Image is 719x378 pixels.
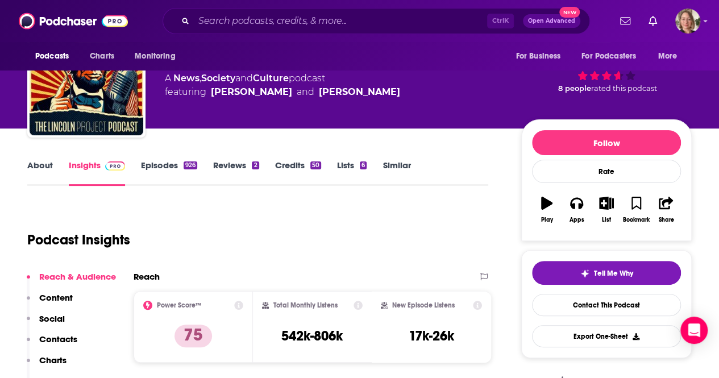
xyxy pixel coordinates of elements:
[27,334,77,355] button: Contacts
[19,10,128,32] img: Podchaser - Follow, Share and Rate Podcasts
[27,292,73,313] button: Content
[200,73,201,84] span: ,
[570,217,584,223] div: Apps
[532,261,681,285] button: tell me why sparkleTell Me Why
[658,217,674,223] div: Share
[532,130,681,155] button: Follow
[90,48,114,64] span: Charts
[39,355,67,365] p: Charts
[675,9,700,34] span: Logged in as AriFortierPr
[163,8,590,34] div: Search podcasts, credits, & more...
[27,271,116,292] button: Reach & Audience
[30,22,143,135] img: The Lincoln Project
[592,189,621,230] button: List
[602,217,611,223] div: List
[253,73,289,84] a: Culture
[27,313,65,334] button: Social
[173,73,200,84] a: News
[559,7,580,18] span: New
[650,45,692,67] button: open menu
[528,18,575,24] span: Open Advanced
[157,301,201,309] h2: Power Score™
[184,161,197,169] div: 926
[532,325,681,347] button: Export One-Sheet
[675,9,700,34] button: Show profile menu
[165,72,400,99] div: A podcast
[27,160,53,186] a: About
[532,160,681,183] div: Rate
[35,48,69,64] span: Podcasts
[383,160,410,186] a: Similar
[39,271,116,282] p: Reach & Audience
[319,85,400,99] a: Reed Galen
[69,160,125,186] a: InsightsPodchaser Pro
[39,313,65,324] p: Social
[675,9,700,34] img: User Profile
[194,12,487,30] input: Search podcasts, credits, & more...
[39,292,73,303] p: Content
[651,189,681,230] button: Share
[165,85,400,99] span: featuring
[105,161,125,171] img: Podchaser Pro
[127,45,190,67] button: open menu
[523,14,580,28] button: Open AdvancedNew
[621,189,651,230] button: Bookmark
[27,45,84,67] button: open menu
[644,11,662,31] a: Show notifications dropdown
[516,48,560,64] span: For Business
[310,161,321,169] div: 50
[27,231,130,248] h1: Podcast Insights
[541,217,553,223] div: Play
[27,355,67,376] button: Charts
[252,161,259,169] div: 2
[281,327,343,344] h3: 542k-806k
[134,271,160,282] h2: Reach
[581,48,636,64] span: For Podcasters
[201,73,235,84] a: Society
[616,11,635,31] a: Show notifications dropdown
[562,189,591,230] button: Apps
[337,160,367,186] a: Lists6
[213,160,259,186] a: Reviews2
[487,14,514,28] span: Ctrl K
[591,84,657,93] span: rated this podcast
[82,45,121,67] a: Charts
[360,161,367,169] div: 6
[135,48,175,64] span: Monitoring
[409,327,454,344] h3: 17k-26k
[392,301,455,309] h2: New Episode Listens
[297,85,314,99] span: and
[532,189,562,230] button: Play
[141,160,197,186] a: Episodes926
[532,294,681,316] a: Contact This Podcast
[658,48,678,64] span: More
[174,325,212,347] p: 75
[39,334,77,344] p: Contacts
[623,217,650,223] div: Bookmark
[211,85,292,99] a: Rick Wilson
[275,160,321,186] a: Credits50
[580,269,589,278] img: tell me why sparkle
[273,301,338,309] h2: Total Monthly Listens
[235,73,253,84] span: and
[508,45,575,67] button: open menu
[574,45,652,67] button: open menu
[594,269,633,278] span: Tell Me Why
[558,84,591,93] span: 8 people
[680,317,708,344] div: Open Intercom Messenger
